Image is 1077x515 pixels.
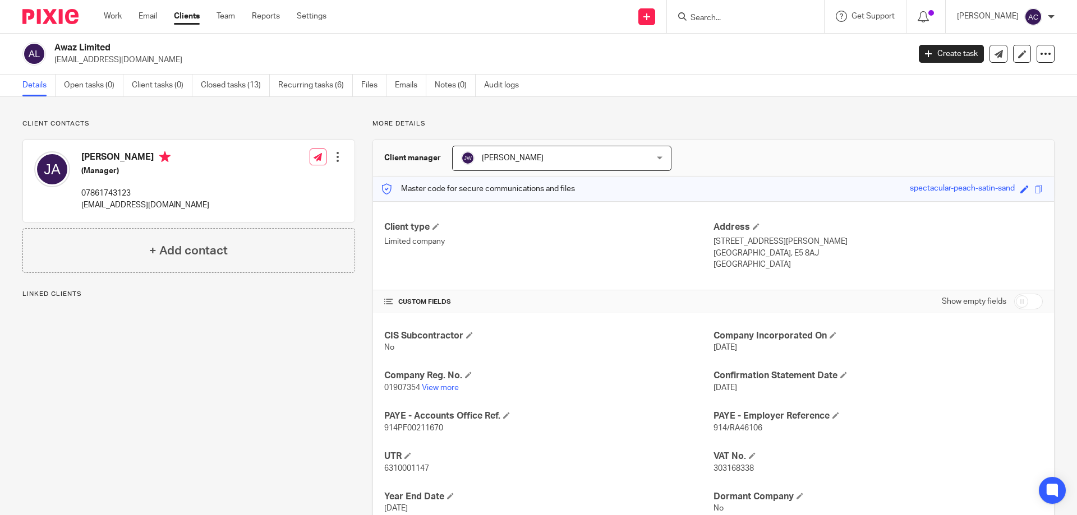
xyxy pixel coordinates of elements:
[54,42,733,54] h2: Awaz Limited
[174,11,200,22] a: Clients
[81,165,209,177] h5: (Manager)
[384,221,714,233] h4: Client type
[395,75,426,96] a: Emails
[484,75,527,96] a: Audit logs
[384,451,714,462] h4: UTR
[384,424,443,432] span: 914PF00211670
[81,151,209,165] h4: [PERSON_NAME]
[714,259,1043,270] p: [GEOGRAPHIC_DATA]
[384,410,714,422] h4: PAYE - Accounts Office Ref.
[910,183,1015,196] div: spectacular-peach-satin-sand
[34,151,70,187] img: svg%3E
[139,11,157,22] a: Email
[714,410,1043,422] h4: PAYE - Employer Reference
[22,42,46,66] img: svg%3E
[104,11,122,22] a: Work
[384,384,420,392] span: 01907354
[714,221,1043,233] h4: Address
[714,370,1043,382] h4: Confirmation Statement Date
[372,119,1055,128] p: More details
[22,75,56,96] a: Details
[384,370,714,382] h4: Company Reg. No.
[714,248,1043,259] p: [GEOGRAPHIC_DATA], E5 8AJ
[689,13,790,24] input: Search
[714,330,1043,342] h4: Company Incorporated On
[714,491,1043,503] h4: Dormant Company
[81,199,209,211] p: [EMAIL_ADDRESS][DOMAIN_NAME]
[714,384,737,392] span: [DATE]
[384,491,714,503] h4: Year End Date
[919,45,984,63] a: Create task
[217,11,235,22] a: Team
[252,11,280,22] a: Reports
[957,11,1019,22] p: [PERSON_NAME]
[384,152,441,164] h3: Client manager
[159,151,171,163] i: Primary
[714,344,737,351] span: [DATE]
[132,75,192,96] a: Client tasks (0)
[422,384,459,392] a: View more
[384,236,714,247] p: Limited company
[852,12,895,20] span: Get Support
[461,151,475,165] img: svg%3E
[201,75,270,96] a: Closed tasks (13)
[714,451,1043,462] h4: VAT No.
[714,465,754,472] span: 303168338
[361,75,386,96] a: Files
[384,344,394,351] span: No
[1024,8,1042,26] img: svg%3E
[64,75,123,96] a: Open tasks (0)
[22,290,355,299] p: Linked clients
[714,236,1043,247] p: [STREET_ADDRESS][PERSON_NAME]
[54,54,902,66] p: [EMAIL_ADDRESS][DOMAIN_NAME]
[297,11,326,22] a: Settings
[149,242,228,259] h4: + Add contact
[278,75,353,96] a: Recurring tasks (6)
[384,298,714,307] h4: CUSTOM FIELDS
[384,465,429,472] span: 6310001147
[81,188,209,199] p: 07861743123
[22,119,355,128] p: Client contacts
[435,75,476,96] a: Notes (0)
[22,9,79,24] img: Pixie
[381,183,575,194] p: Master code for secure communications and files
[482,154,544,162] span: [PERSON_NAME]
[384,330,714,342] h4: CIS Subcontractor
[714,504,724,512] span: No
[942,296,1006,307] label: Show empty fields
[384,504,408,512] span: [DATE]
[714,424,762,432] span: 914/RA46106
